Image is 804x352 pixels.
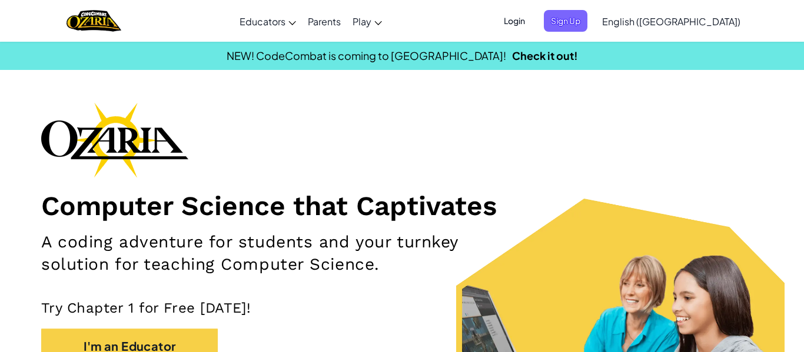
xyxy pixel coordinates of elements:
a: Play [347,5,388,37]
a: Educators [234,5,302,37]
a: English ([GEOGRAPHIC_DATA]) [596,5,746,37]
img: Home [67,9,121,33]
span: NEW! CodeCombat is coming to [GEOGRAPHIC_DATA]! [227,49,506,62]
h1: Computer Science that Captivates [41,189,763,222]
a: Ozaria by CodeCombat logo [67,9,121,33]
a: Check it out! [512,49,578,62]
span: Educators [240,15,285,28]
p: Try Chapter 1 for Free [DATE]! [41,299,763,317]
button: Sign Up [544,10,587,32]
h2: A coding adventure for students and your turnkey solution for teaching Computer Science. [41,231,524,276]
button: Login [497,10,532,32]
span: Play [353,15,371,28]
img: Ozaria branding logo [41,102,188,177]
span: English ([GEOGRAPHIC_DATA]) [602,15,740,28]
a: Parents [302,5,347,37]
